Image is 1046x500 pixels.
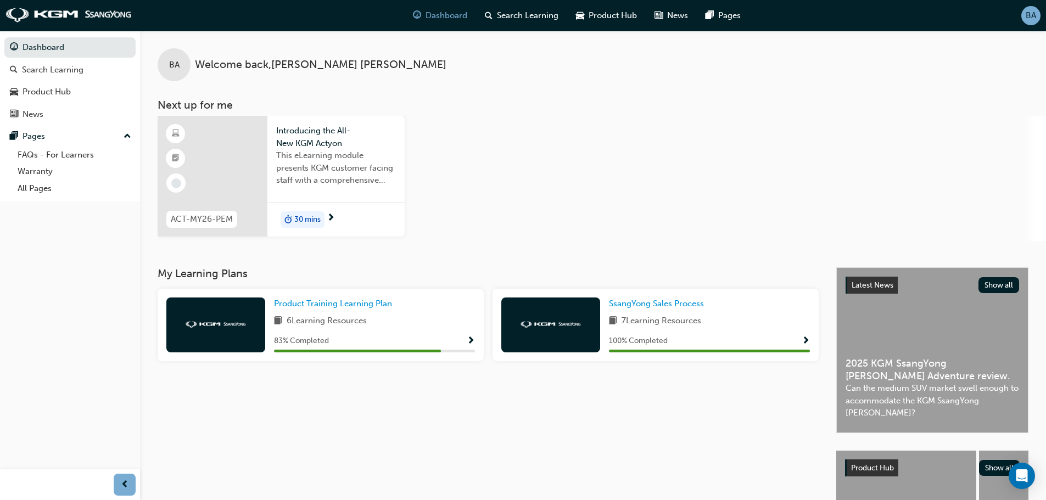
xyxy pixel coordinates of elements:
[622,314,701,328] span: 7 Learning Resources
[609,299,704,308] span: SsangYong Sales Process
[979,460,1020,476] button: Show all
[158,267,819,280] h3: My Learning Plans
[978,277,1020,293] button: Show all
[802,334,810,348] button: Show Progress
[589,9,637,22] span: Product Hub
[276,149,396,187] span: This eLearning module presents KGM customer facing staff with a comprehensive introduction to the...
[23,130,45,143] div: Pages
[467,336,475,346] span: Show Progress
[276,125,396,149] span: Introducing the All-New KGM Actyon
[1026,9,1036,22] span: BA
[836,267,1028,433] a: Latest NewsShow all2025 KGM SsangYong [PERSON_NAME] Adventure review.Can the medium SUV market sw...
[22,64,83,76] div: Search Learning
[846,277,1019,294] a: Latest NewsShow all
[5,8,132,23] img: kgm
[609,297,708,310] a: SsangYong Sales Process
[13,147,136,164] a: FAQs - For Learners
[4,126,136,147] button: Pages
[274,314,282,328] span: book-icon
[195,59,446,71] span: Welcome back , [PERSON_NAME] [PERSON_NAME]
[1009,463,1035,489] div: Open Intercom Messenger
[10,87,18,97] span: car-icon
[10,110,18,120] span: news-icon
[697,4,749,27] a: pages-iconPages
[171,213,233,226] span: ACT-MY26-PEM
[172,127,180,141] span: learningResourceType_ELEARNING-icon
[13,163,136,180] a: Warranty
[4,60,136,80] a: Search Learning
[476,4,567,27] a: search-iconSearch Learning
[497,9,558,22] span: Search Learning
[467,334,475,348] button: Show Progress
[851,463,894,473] span: Product Hub
[413,9,421,23] span: guage-icon
[404,4,476,27] a: guage-iconDashboard
[706,9,714,23] span: pages-icon
[4,37,136,58] a: Dashboard
[846,382,1019,419] span: Can the medium SUV market swell enough to accommodate the KGM SsangYong [PERSON_NAME]?
[802,336,810,346] span: Show Progress
[10,132,18,142] span: pages-icon
[576,9,584,23] span: car-icon
[284,212,292,227] span: duration-icon
[4,82,136,102] a: Product Hub
[655,9,663,23] span: news-icon
[274,299,392,308] span: Product Training Learning Plan
[23,108,43,121] div: News
[667,9,688,22] span: News
[718,9,741,22] span: Pages
[1021,6,1041,25] button: BA
[124,130,131,144] span: up-icon
[567,4,646,27] a: car-iconProduct Hub
[171,178,181,188] span: learningRecordVerb_NONE-icon
[158,116,405,237] a: ACT-MY26-PEMIntroducing the All-New KGM ActyonThis eLearning module presents KGM customer facing ...
[10,43,18,53] span: guage-icon
[646,4,697,27] a: news-iconNews
[10,65,18,75] span: search-icon
[274,297,396,310] a: Product Training Learning Plan
[845,459,1020,477] a: Product HubShow all
[172,151,180,166] span: booktick-icon
[13,180,136,197] a: All Pages
[327,214,335,223] span: next-icon
[609,335,668,347] span: 100 % Completed
[4,104,136,125] a: News
[186,321,246,328] img: kgm
[4,35,136,126] button: DashboardSearch LearningProduct HubNews
[609,314,617,328] span: book-icon
[294,214,321,226] span: 30 mins
[846,357,1019,382] span: 2025 KGM SsangYong [PERSON_NAME] Adventure review.
[23,86,71,98] div: Product Hub
[287,314,367,328] span: 6 Learning Resources
[140,99,1046,111] h3: Next up for me
[521,321,581,328] img: kgm
[426,9,467,22] span: Dashboard
[121,478,129,492] span: prev-icon
[274,335,329,347] span: 83 % Completed
[852,280,893,290] span: Latest News
[485,9,493,23] span: search-icon
[169,59,180,71] span: BA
